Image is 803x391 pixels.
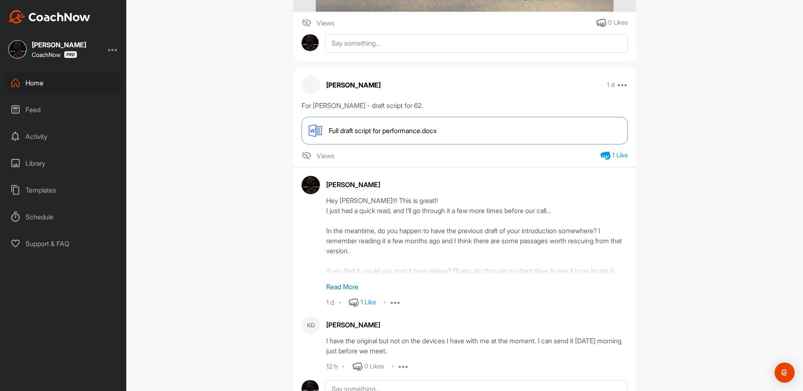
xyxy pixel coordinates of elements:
[364,362,384,371] div: 0 Likes
[326,282,628,292] p: Read More
[302,100,628,111] div: For [PERSON_NAME] - draft script for 62.
[64,51,77,58] img: CoachNow Pro
[607,81,615,89] p: 1 d
[326,80,381,90] p: [PERSON_NAME]
[302,34,319,51] img: avatar
[5,126,123,147] div: Activity
[608,18,628,28] div: 0 Likes
[5,233,123,254] div: Support & FAQ
[326,320,628,330] div: [PERSON_NAME]
[302,117,628,144] a: Full draft script for performance.docx
[5,72,123,93] div: Home
[32,51,77,58] div: CoachNow
[329,126,437,136] span: Full draft script for performance.docx
[5,99,123,120] div: Feed
[326,180,628,190] div: [PERSON_NAME]
[5,153,123,174] div: Library
[317,151,335,161] span: Views
[775,363,795,383] div: Open Intercom Messenger
[302,151,312,161] img: icon
[8,40,27,59] img: square_ff182b95d68f21fe43d2e4181b2eb1b2.jpg
[302,316,320,334] div: KD
[302,18,312,28] img: icon
[326,298,334,307] div: 1 d
[326,363,338,371] div: 12 h
[361,298,376,307] div: 1 Like
[326,195,628,276] div: Hey [PERSON_NAME]!!! This is great!! I just had a quick read, and I’ll go through it a few more t...
[326,336,628,356] div: I have the original but not on the devices I have with me at the moment. I can send it [DATE] mor...
[302,176,320,194] img: avatar
[8,10,90,23] img: CoachNow
[5,206,123,227] div: Schedule
[612,151,628,160] div: 1 Like
[32,41,86,48] div: [PERSON_NAME]
[317,18,335,28] span: Views
[5,180,123,201] div: Templates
